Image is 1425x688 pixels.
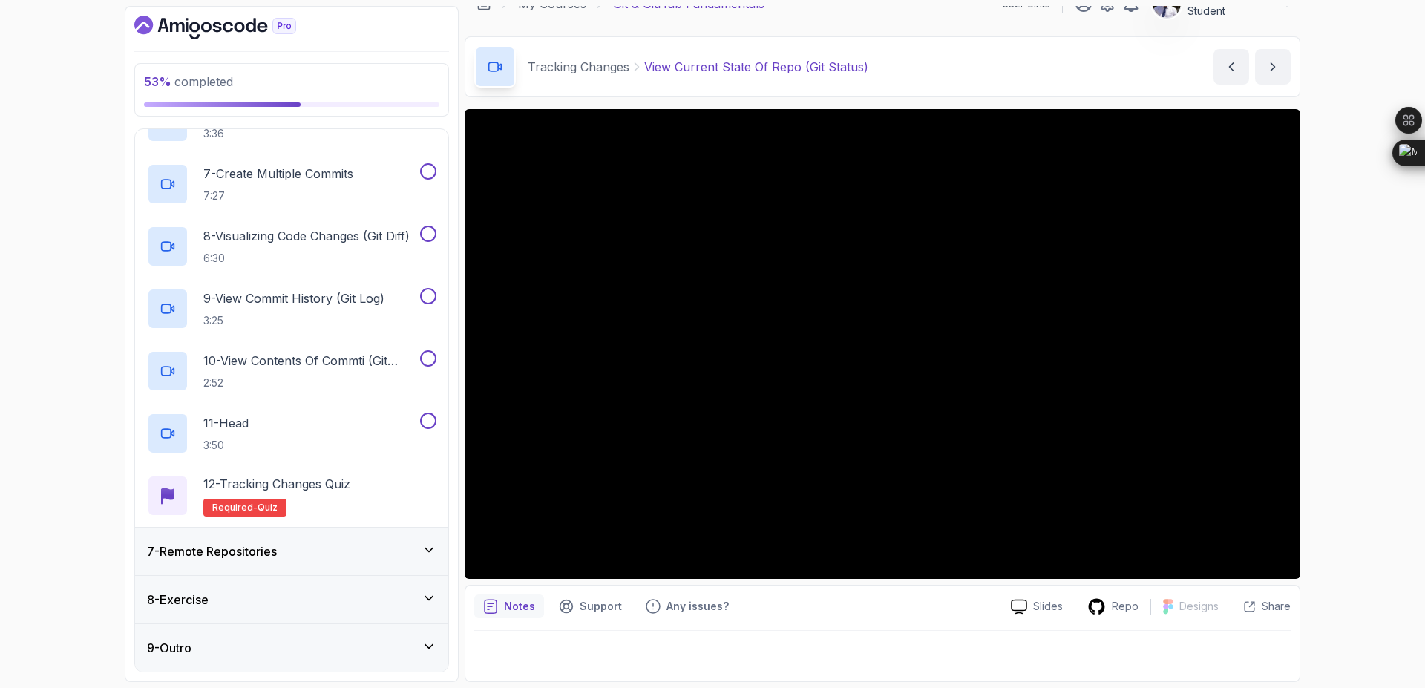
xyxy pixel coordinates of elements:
button: notes button [474,594,544,618]
span: quiz [258,502,278,514]
a: Slides [999,599,1075,615]
p: 3:50 [203,438,249,453]
p: Notes [504,599,535,614]
p: Share [1262,599,1291,614]
p: 7 - Create Multiple Commits [203,165,353,183]
iframe: 2 - View Current State of Repo (git status) [465,109,1300,579]
p: Slides [1033,599,1063,614]
button: 7-Remote Repositories [135,528,448,575]
span: 53 % [144,74,171,89]
button: previous content [1213,49,1249,85]
button: Support button [550,594,631,618]
p: View Current State Of Repo (Git Status) [644,58,868,76]
button: 12-Tracking Changes QuizRequired-quiz [147,475,436,517]
h3: 7 - Remote Repositories [147,543,277,560]
span: Required- [212,502,258,514]
p: 3:36 [203,126,317,141]
p: 6:30 [203,251,410,266]
p: 11 - Head [203,414,249,432]
p: Student [1187,4,1274,19]
p: Tracking Changes [528,58,629,76]
p: 2:52 [203,376,417,390]
p: 9 - View Commit History (Git Log) [203,289,384,307]
button: 7-Create Multiple Commits7:27 [147,163,436,205]
button: 11-Head3:50 [147,413,436,454]
p: 3:25 [203,313,384,328]
p: Any issues? [666,599,729,614]
button: 9-View Commit History (Git Log)3:25 [147,288,436,330]
h3: 8 - Exercise [147,591,209,609]
p: 10 - View Contents Of Commti (Git Show) [203,352,417,370]
span: completed [144,74,233,89]
button: Feedback button [637,594,738,618]
button: 10-View Contents Of Commti (Git Show)2:52 [147,350,436,392]
button: 8-Exercise [135,576,448,623]
p: Designs [1179,599,1219,614]
a: Repo [1075,597,1150,616]
button: 9-Outro [135,624,448,672]
p: 12 - Tracking Changes Quiz [203,475,350,493]
p: 8 - Visualizing Code Changes (Git Diff) [203,227,410,245]
button: Share [1231,599,1291,614]
button: 8-Visualizing Code Changes (Git Diff)6:30 [147,226,436,267]
p: Support [580,599,622,614]
h3: 9 - Outro [147,639,191,657]
button: next content [1255,49,1291,85]
a: Dashboard [134,16,330,39]
p: Repo [1112,599,1139,614]
p: 7:27 [203,189,353,203]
